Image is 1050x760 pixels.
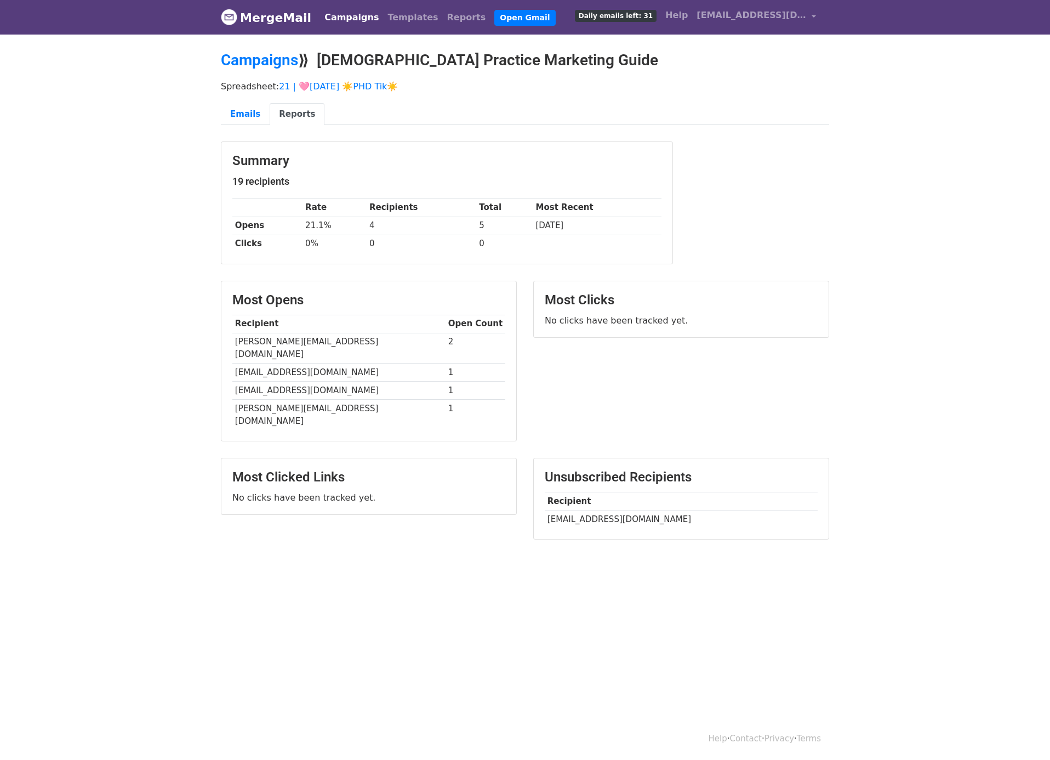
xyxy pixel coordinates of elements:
[446,400,505,430] td: 1
[232,153,661,169] h3: Summary
[545,292,818,308] h3: Most Clicks
[446,315,505,333] th: Open Count
[692,4,820,30] a: [EMAIL_ADDRESS][DOMAIN_NAME]
[221,103,270,126] a: Emails
[661,4,692,26] a: Help
[221,6,311,29] a: MergeMail
[446,382,505,400] td: 1
[232,292,505,308] h3: Most Opens
[232,492,505,503] p: No clicks have been tracked yet.
[446,364,505,382] td: 1
[232,217,303,235] th: Opens
[476,217,533,235] td: 5
[232,333,446,364] td: [PERSON_NAME][EMAIL_ADDRESS][DOMAIN_NAME]
[533,198,661,217] th: Most Recent
[730,734,762,744] a: Contact
[320,7,383,29] a: Campaigns
[221,51,298,69] a: Campaigns
[570,4,661,26] a: Daily emails left: 31
[367,217,476,235] td: 4
[545,510,818,528] td: [EMAIL_ADDRESS][DOMAIN_NAME]
[232,382,446,400] td: [EMAIL_ADDRESS][DOMAIN_NAME]
[221,81,829,92] p: Spreadsheet:
[533,217,661,235] td: [DATE]
[232,175,661,188] h5: 19 recipients
[545,315,818,326] p: No clicks have been tracked yet.
[575,10,657,22] span: Daily emails left: 31
[232,315,446,333] th: Recipient
[367,235,476,253] td: 0
[232,400,446,430] td: [PERSON_NAME][EMAIL_ADDRESS][DOMAIN_NAME]
[697,9,806,22] span: [EMAIL_ADDRESS][DOMAIN_NAME]
[270,103,324,126] a: Reports
[545,469,818,485] h3: Unsubscribed Recipients
[545,492,818,510] th: Recipient
[383,7,442,29] a: Templates
[232,364,446,382] td: [EMAIL_ADDRESS][DOMAIN_NAME]
[443,7,490,29] a: Reports
[797,734,821,744] a: Terms
[367,198,476,217] th: Recipients
[279,81,398,92] a: 21 | 🩷[DATE] ☀️PHD Tik☀️
[494,10,555,26] a: Open Gmail
[476,198,533,217] th: Total
[303,217,367,235] td: 21.1%
[221,9,237,25] img: MergeMail logo
[764,734,794,744] a: Privacy
[232,235,303,253] th: Clicks
[232,469,505,485] h3: Most Clicked Links
[303,235,367,253] td: 0%
[221,51,829,70] h2: ⟫ [DEMOGRAPHIC_DATA] Practice Marketing Guide
[476,235,533,253] td: 0
[446,333,505,364] td: 2
[709,734,727,744] a: Help
[303,198,367,217] th: Rate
